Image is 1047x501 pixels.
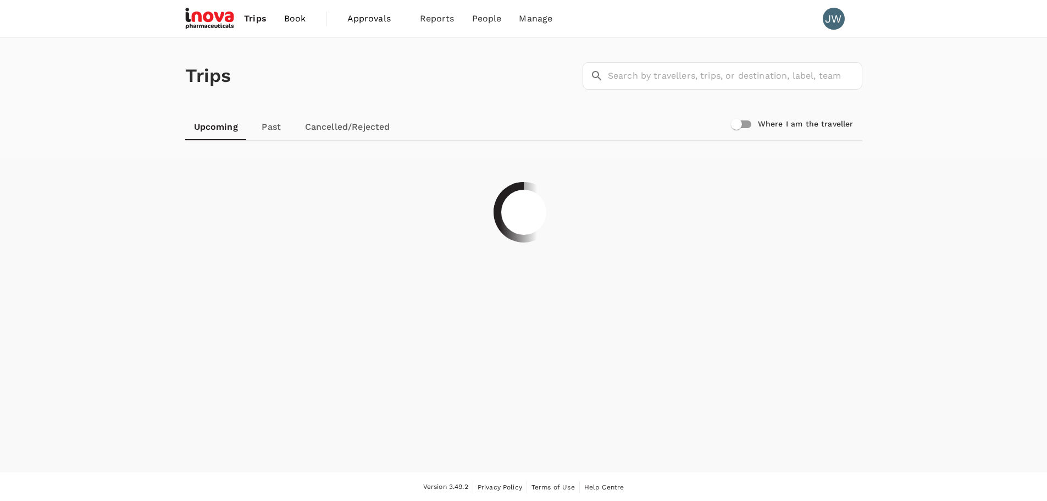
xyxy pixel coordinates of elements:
[347,12,402,25] span: Approvals
[244,12,267,25] span: Trips
[472,12,502,25] span: People
[823,8,845,30] div: JW
[185,38,231,114] h1: Trips
[531,483,575,491] span: Terms of Use
[584,481,624,493] a: Help Centre
[608,62,862,90] input: Search by travellers, trips, or destination, label, team
[284,12,306,25] span: Book
[423,482,468,493] span: Version 3.49.2
[296,114,399,140] a: Cancelled/Rejected
[531,481,575,493] a: Terms of Use
[478,483,522,491] span: Privacy Policy
[185,7,236,31] img: iNova Pharmaceuticals
[478,481,522,493] a: Privacy Policy
[247,114,296,140] a: Past
[584,483,624,491] span: Help Centre
[185,114,247,140] a: Upcoming
[519,12,552,25] span: Manage
[758,118,854,130] h6: Where I am the traveller
[420,12,455,25] span: Reports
